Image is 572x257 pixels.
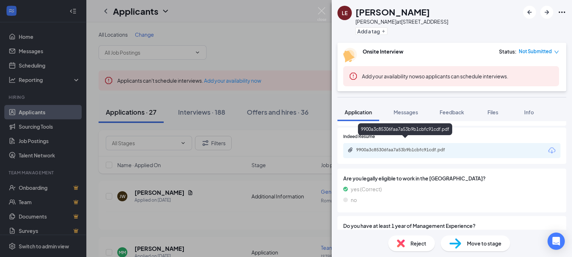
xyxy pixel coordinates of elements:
a: Paperclip9900a3c85306faa7a53b9b1cbfc91cdf.pdf [348,147,464,154]
span: Feedback [440,109,464,115]
span: Messages [394,109,418,115]
button: ArrowRight [540,6,553,19]
b: Onsite Interview [363,48,403,55]
div: [PERSON_NAME] at [STREET_ADDRESS] [355,18,448,25]
span: Not Submitted [519,48,552,55]
span: Application [345,109,372,115]
button: Add your availability now [362,73,419,80]
span: Do you have at least 1 year of Management Experience? [343,222,560,230]
div: LE [342,9,348,17]
svg: Download [548,146,556,155]
svg: Error [349,72,358,81]
span: yes (Correct) [351,185,382,193]
svg: Ellipses [558,8,566,17]
div: Status : [499,48,517,55]
span: no [351,196,357,204]
div: 9900a3c85306faa7a53b9b1cbfc91cdf.pdf [356,147,457,153]
button: ArrowLeftNew [523,6,536,19]
span: Are you legally eligible to work in the [GEOGRAPHIC_DATA]? [343,174,560,182]
span: Info [524,109,534,115]
h1: [PERSON_NAME] [355,6,430,18]
span: Reject [410,239,426,247]
span: Indeed Resume [343,133,375,140]
svg: Paperclip [348,147,353,153]
div: 9900a3c85306faa7a53b9b1cbfc91cdf.pdf [358,123,452,135]
span: down [554,50,559,55]
span: Move to stage [467,239,501,247]
div: Open Intercom Messenger [548,233,565,250]
svg: ArrowLeftNew [525,8,534,17]
span: Files [487,109,498,115]
span: so applicants can schedule interviews. [362,73,508,79]
svg: ArrowRight [543,8,551,17]
button: PlusAdd a tag [355,27,387,35]
svg: Plus [381,29,386,33]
